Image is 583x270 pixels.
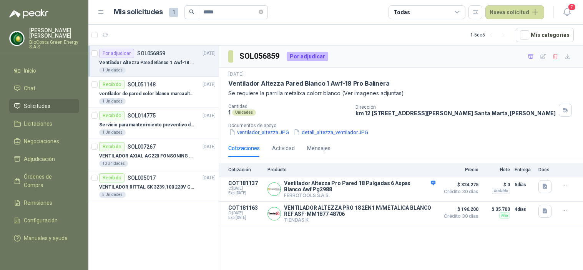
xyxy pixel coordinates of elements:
[10,31,24,46] img: Company Logo
[483,167,510,172] p: Flete
[9,169,79,192] a: Órdenes de Compra
[499,212,510,219] div: Flex
[99,152,195,160] p: VENTILADOR AXIAL AC220 FONSONING VF4220A
[128,113,156,118] p: SOL014775
[99,67,126,73] div: 1 Unidades
[203,81,216,88] p: [DATE]
[515,205,534,214] p: 4 días
[293,128,369,136] button: detall_altezza_ventilador.JPG
[128,82,156,87] p: SOL051148
[228,128,290,136] button: ventilador_altezza.JPG
[307,144,331,152] div: Mensajes
[24,66,36,75] span: Inicio
[9,116,79,131] a: Licitaciones
[515,180,534,189] p: 5 días
[99,129,126,136] div: 1 Unidades
[88,139,219,170] a: RecibidoSOL007267[DATE] VENTILADOR AXIAL AC220 FONSONING VF4220A10 Unidades
[169,8,178,17] span: 1
[515,167,534,172] p: Entrega
[228,109,231,116] p: 1
[568,3,576,11] span: 7
[203,50,216,57] p: [DATE]
[228,80,389,88] p: Ventilador Altezza Pared Blanco 1 Awf-18 Pro Balinera
[203,174,216,182] p: [DATE]
[88,46,219,77] a: Por adjudicarSOL056859[DATE] Ventilador Altezza Pared Blanco 1 Awf-18 Pro Balinera1 Unidades
[394,8,410,17] div: Todas
[99,192,126,198] div: 5 Unidades
[259,10,263,14] span: close-circle
[99,59,195,66] p: Ventilador Altezza Pared Blanco 1 Awf-18 Pro Balinera
[9,134,79,149] a: Negociaciones
[268,183,281,195] img: Company Logo
[99,49,134,58] div: Por adjudicar
[259,8,263,16] span: close-circle
[99,90,195,98] p: ventilador de pared color blanco marca alteza
[287,52,328,61] div: Por adjudicar
[29,28,79,38] p: [PERSON_NAME] [PERSON_NAME]
[24,119,52,128] span: Licitaciones
[99,111,125,120] div: Recibido
[228,104,349,109] p: Cantidad
[99,80,125,89] div: Recibido
[29,40,79,49] p: BioCosta Green Energy S.A.S
[228,205,263,211] p: COT181163
[9,81,79,96] a: Chat
[9,99,79,113] a: Solicitudes
[538,167,554,172] p: Docs
[128,175,156,181] p: SOL005017
[228,123,580,128] p: Documentos de apoyo
[483,180,510,189] p: $ 0
[9,195,79,210] a: Remisiones
[88,77,219,108] a: RecibidoSOL051148[DATE] ventilador de pared color blanco marca alteza1 Unidades
[99,98,126,104] div: 1 Unidades
[470,29,510,41] div: 1 - 5 de 5
[99,121,195,129] p: Servicio para mantenimiento preventivo de sistema hidroflow de planta
[24,84,35,93] span: Chat
[228,191,263,195] span: Exp: [DATE]
[284,192,435,198] p: FERROTOOLS S.A.S.
[485,5,544,19] button: Nueva solicitud
[284,180,435,192] p: Ventilador Altezza Pro Pared 18 Pulgadas 6 Aspas Blanco Awf Pg2988
[483,205,510,214] p: $ 35.700
[9,63,79,78] a: Inicio
[440,189,478,194] span: Crédito 30 días
[99,161,128,167] div: 10 Unidades
[99,173,125,182] div: Recibido
[228,180,263,186] p: COT181137
[284,205,435,217] p: VENTILADOR ALTEZZA PRO 18 2EN1 M/METALICA BLANCO REF ASF-MM1877 48706
[268,207,281,220] img: Company Logo
[9,231,79,245] a: Manuales y ayuda
[24,172,72,189] span: Órdenes de Compra
[516,28,574,42] button: Mís categorías
[267,167,435,172] p: Producto
[88,108,219,139] a: RecibidoSOL014775[DATE] Servicio para mantenimiento preventivo de sistema hidroflow de planta1 Un...
[228,71,244,78] p: [DATE]
[228,167,263,172] p: Cotización
[24,234,68,242] span: Manuales y ayuda
[228,211,263,215] span: C: [DATE]
[492,188,510,194] div: Incluido
[284,217,435,223] p: TIENDAS K
[228,186,263,191] span: C: [DATE]
[99,142,125,151] div: Recibido
[24,199,52,207] span: Remisiones
[440,167,478,172] p: Precio
[24,216,58,225] span: Configuración
[228,89,574,98] p: Se requiere la parrilla metalixa colorr blanco (Ver imagenes adjuntas)
[203,143,216,151] p: [DATE]
[440,214,478,219] span: Crédito 30 días
[440,205,478,214] span: $ 196.200
[114,7,163,18] h1: Mis solicitudes
[128,144,156,149] p: SOL007267
[232,109,256,116] div: Unidades
[24,102,50,110] span: Solicitudes
[228,144,260,152] div: Cotizaciones
[560,5,574,19] button: 7
[189,9,194,15] span: search
[88,170,219,201] a: RecibidoSOL005017[DATE] VENTILADOR RITTAL SK 3239.100 220V CON BASE5 Unidades
[9,9,48,18] img: Logo peakr
[99,184,195,191] p: VENTILADOR RITTAL SK 3239.100 220V CON BASE
[228,215,263,220] span: Exp: [DATE]
[272,144,295,152] div: Actividad
[24,137,59,146] span: Negociaciones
